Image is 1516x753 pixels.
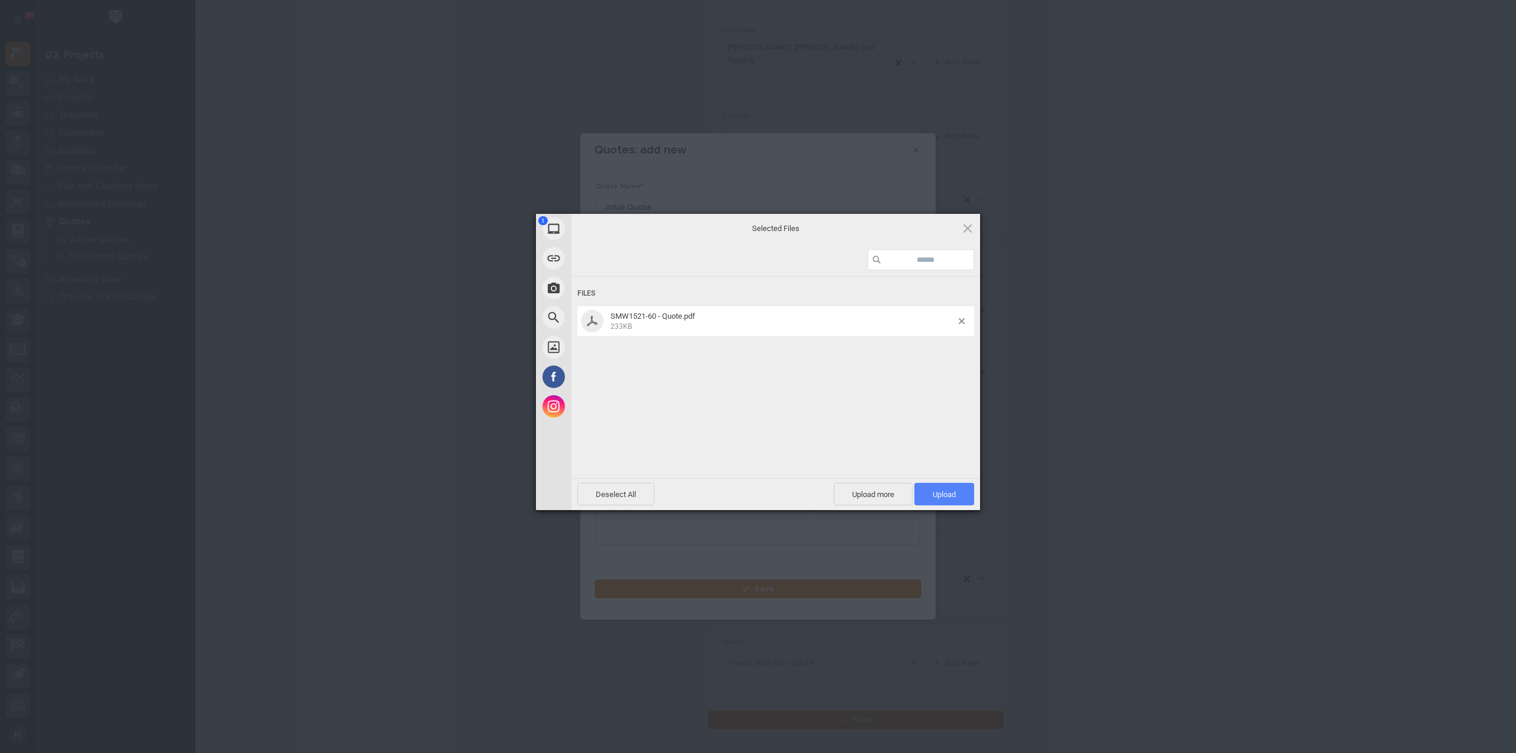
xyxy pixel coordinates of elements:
[538,216,548,225] span: 1
[536,214,678,243] div: My Device
[536,243,678,273] div: Link (URL)
[611,312,695,321] span: SMW1521-60 - Quote.pdf
[536,303,678,332] div: Web Search
[607,312,959,331] span: SMW1521-60 - Quote.pdf
[577,483,654,505] span: Deselect All
[536,273,678,303] div: Take Photo
[577,283,974,305] div: Files
[657,223,894,233] span: Selected Files
[536,362,678,392] div: Facebook
[961,222,974,235] span: Click here or hit ESC to close picker
[834,483,913,505] span: Upload more
[914,483,974,505] span: Upload
[611,322,632,331] span: 233KB
[536,332,678,362] div: Unsplash
[933,490,956,499] span: Upload
[536,392,678,421] div: Instagram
